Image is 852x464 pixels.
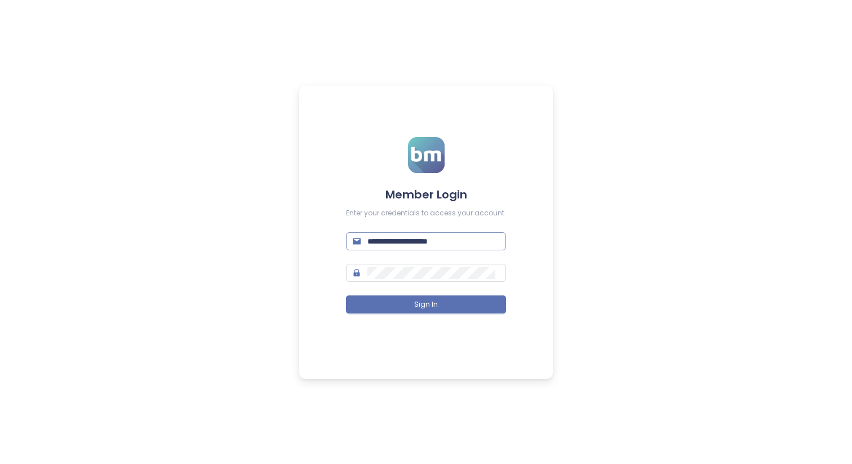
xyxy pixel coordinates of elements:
span: Sign In [414,299,438,310]
button: Sign In [346,295,506,313]
div: Enter your credentials to access your account. [346,208,506,219]
img: logo [408,137,445,173]
h4: Member Login [346,187,506,202]
span: mail [353,237,361,245]
span: lock [353,269,361,277]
